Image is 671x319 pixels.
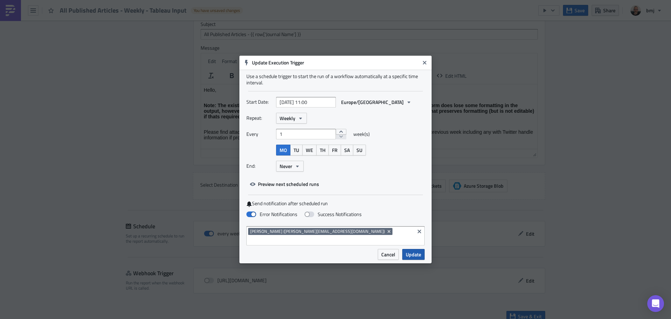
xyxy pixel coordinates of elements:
button: MO [276,145,290,155]
button: decrement [336,134,346,140]
span: SU [356,146,362,154]
body: Rich Text Area. Press ALT-0 for help. [3,3,334,118]
span: TU [294,146,299,154]
span: [PERSON_NAME] ([PERSON_NAME][EMAIL_ADDRESS][DOMAIN_NAME]) [250,229,385,234]
span: Never [280,162,292,170]
button: Europe/[GEOGRAPHIC_DATA] [338,97,415,108]
span: Weekly [280,115,295,122]
label: Repeat: [246,113,273,123]
span: Update [406,251,421,258]
span: Europe/[GEOGRAPHIC_DATA] [341,98,404,106]
button: Close [419,57,430,68]
button: WE [302,145,317,155]
span: SA [344,146,350,154]
button: FR [329,145,341,155]
label: Start Date: [246,97,273,107]
label: Error Notifications [246,211,297,217]
button: Remove Tag [386,228,392,235]
button: SU [353,145,366,155]
p: Please find attached the {{ row.Frequency }} Published Article report showing all articles publis... [3,45,334,56]
input: YYYY-MM-DD HH:mm [276,97,336,108]
button: Clear selected items [415,227,424,236]
button: increment [336,129,346,134]
label: Send notification after scheduled run [246,200,425,207]
strong: Note: The existing platform used to distribute this content is now decommissioned. The new platfo... [3,18,333,35]
div: Open Intercom Messenger [647,295,664,312]
span: WE [306,146,313,154]
button: TH [316,145,329,155]
p: Hello, [3,3,334,8]
button: Weekly [276,113,307,124]
button: SA [341,145,353,155]
h6: Update Execution Trigger [252,60,420,66]
span: Preview next scheduled runs [258,180,319,188]
button: Cancel [378,249,399,260]
label: Success Notifications [304,211,362,217]
span: Cancel [381,251,395,258]
button: Never [276,161,304,172]
label: Every [246,129,273,139]
span: MO [280,146,287,154]
button: TU [290,145,303,155]
span: week(s) [353,129,370,139]
label: End: [246,161,273,171]
div: Use a schedule trigger to start the run of a workflow automatically at a specific time interval. [246,73,425,86]
span: FR [332,146,338,154]
button: Update [402,249,425,260]
span: TH [320,146,325,154]
button: Preview next scheduled runs [246,179,323,189]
